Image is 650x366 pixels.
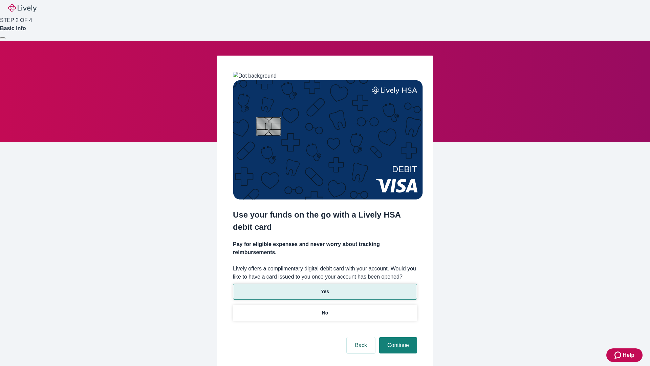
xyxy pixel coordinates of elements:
[233,305,417,321] button: No
[233,284,417,300] button: Yes
[321,288,329,295] p: Yes
[623,351,634,359] span: Help
[614,351,623,359] svg: Zendesk support icon
[233,240,417,257] h4: Pay for eligible expenses and never worry about tracking reimbursements.
[8,4,37,12] img: Lively
[233,72,277,80] img: Dot background
[233,80,423,200] img: Debit card
[233,265,417,281] label: Lively offers a complimentary digital debit card with your account. Would you like to have a card...
[233,209,417,233] h2: Use your funds on the go with a Lively HSA debit card
[347,337,375,353] button: Back
[322,309,328,317] p: No
[606,348,643,362] button: Zendesk support iconHelp
[379,337,417,353] button: Continue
